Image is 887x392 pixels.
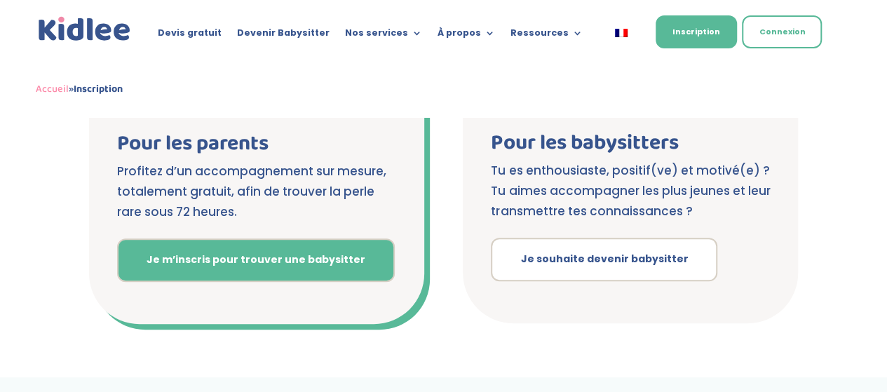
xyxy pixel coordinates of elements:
a: Devis gratuit [158,28,222,43]
a: Devenir Babysitter [237,28,330,43]
a: Inscription [656,15,737,48]
a: Accueil [36,81,69,97]
h2: Pour les parents [117,133,396,161]
a: Kidlee Logo [36,14,134,44]
p: Tu es enthousiaste, positif(ve) et motivé(e) ? Tu aimes accompagner les plus jeunes et leur trans... [491,161,770,222]
a: Je souhaite devenir babysitter [491,238,717,281]
a: À propos [438,28,495,43]
img: logo_kidlee_bleu [36,14,134,44]
a: Je m’inscris pour trouver une babysitter [117,238,395,282]
strong: Inscription [74,81,123,97]
h2: Pour les babysitters [491,133,770,161]
span: » [36,81,123,97]
a: Ressources [510,28,583,43]
a: Connexion [742,15,822,48]
img: Français [615,29,628,37]
p: Profitez d’un accompagnement sur mesure, totalement gratuit, afin de trouver la perle rare sous 7... [117,161,396,222]
a: Nos services [345,28,422,43]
